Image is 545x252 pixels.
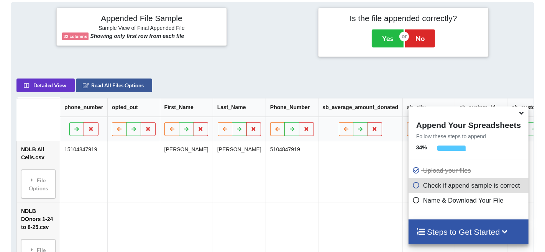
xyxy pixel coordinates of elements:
td: [PERSON_NAME] [160,142,213,203]
button: Read All Files Options [76,79,152,93]
button: Yes [372,29,404,47]
button: No [405,29,435,47]
h4: Steps to Get Started [416,227,521,237]
button: Detailed View [16,79,75,93]
th: First_Name [160,98,213,117]
th: sb_custom_id [455,98,507,117]
td: [PERSON_NAME] [213,142,266,203]
th: Phone_Number [266,98,318,117]
p: Follow these steps to append [409,133,529,140]
div: File Options [23,172,53,196]
b: 32 columns [64,34,87,39]
p: Check if append sample is correct [412,181,527,190]
h4: Append Your Spreadsheets [409,118,529,130]
b: 34 % [416,144,427,151]
td: 15104847919 [60,142,107,203]
h6: Sample View of Final Appended File [62,25,221,33]
td: NDLB All Cells.csv [17,142,60,203]
th: sb_city [402,98,455,117]
th: Last_Name [213,98,266,117]
th: phone_number [60,98,107,117]
p: Upload your files [412,166,527,175]
h4: Is the file appended correctly? [324,13,483,23]
th: opted_out [107,98,160,117]
th: sb_average_amount_donated [318,98,403,117]
h4: Appended File Sample [62,13,221,24]
p: Name & Download Your File [412,196,527,205]
b: Showing only first row from each file [90,33,184,39]
td: 5104847919 [266,142,318,203]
